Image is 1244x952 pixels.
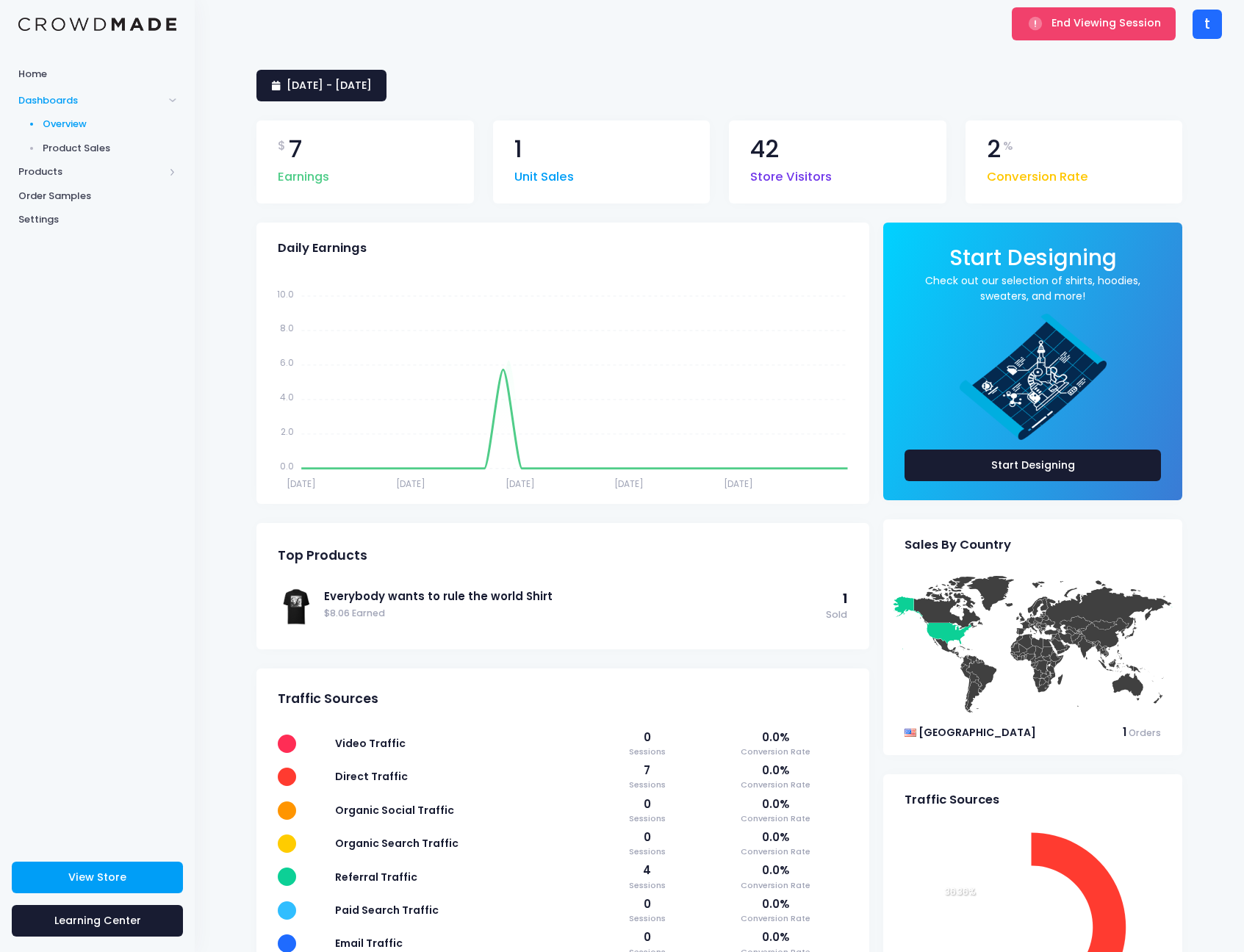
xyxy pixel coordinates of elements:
tspan: 6.0 [280,356,294,369]
span: Earnings [278,161,329,187]
span: Conversion Rate [704,879,847,892]
tspan: [DATE] [614,477,644,489]
span: Orders [1129,726,1161,739]
span: Sessions [604,845,689,858]
tspan: [DATE] [396,477,425,489]
a: Learning Center [12,905,183,937]
tspan: 10.0 [277,287,294,300]
span: 1 [1123,724,1126,740]
tspan: 4.0 [280,391,294,403]
tspan: 0.0 [280,460,294,472]
span: Referral Traffic [335,870,417,884]
span: Sold [826,608,847,622]
div: t [1193,10,1222,39]
span: View Store [68,870,126,884]
span: Product Sales [43,141,177,156]
a: View Store [12,862,183,893]
span: End Viewing Session [1051,15,1161,30]
span: Organic Social Traffic [335,803,454,818]
span: 1 [514,137,522,162]
span: Top Products [278,548,367,563]
span: Home [18,67,176,82]
tspan: [DATE] [287,477,316,489]
span: Sessions [604,779,689,791]
span: 0.0% [704,762,847,779]
span: 0.0% [704,896,847,912]
span: Learning Center [54,913,141,928]
span: Sessions [604,812,689,825]
span: Paid Search Traffic [335,903,439,917]
span: 42 [750,137,779,162]
span: 0 [604,729,689,746]
span: Sessions [604,746,689,758]
a: Check out our selection of shirts, hoodies, sweaters, and more! [905,273,1161,304]
span: 0.0% [704,829,847,845]
span: 0 [604,829,689,845]
span: Traffic Sources [905,793,999,807]
span: Organic Search Traffic [335,836,459,851]
tspan: 2.0 [281,425,294,438]
span: 1 [843,590,847,607]
span: 7 [604,762,689,779]
tspan: 8.0 [280,322,294,334]
img: Logo [18,18,176,32]
span: Conversion Rate [987,161,1088,187]
tspan: [DATE] [724,477,753,489]
span: Conversion Rate [704,746,847,758]
span: Conversion Rate [704,912,847,925]
span: Direct Traffic [335,769,408,784]
span: 0.0% [704,729,847,746]
span: Dashboards [18,93,164,108]
span: [GEOGRAPHIC_DATA] [918,725,1036,740]
span: 0.0% [704,929,847,945]
span: 7 [289,137,302,162]
span: 0 [604,896,689,912]
span: 0 [604,929,689,945]
span: Conversion Rate [704,812,847,825]
a: Everybody wants to rule the world Shirt [324,588,819,605]
span: Sessions [604,912,689,925]
a: [DATE] - [DATE] [256,70,386,101]
span: 2 [987,137,1001,162]
span: Email Traffic [335,936,403,951]
tspan: [DATE] [506,477,535,489]
span: [DATE] - [DATE] [287,78,372,93]
span: Settings [18,212,176,227]
span: $8.06 Earned [324,607,819,621]
span: Store Visitors [750,161,832,187]
span: Overview [43,117,177,131]
span: Video Traffic [335,736,406,751]
span: Daily Earnings [278,241,367,256]
span: $ [278,137,286,155]
span: Sales By Country [905,538,1011,552]
span: Products [18,165,164,179]
span: 0.0% [704,796,847,812]
span: 4 [604,862,689,879]
span: Unit Sales [514,161,574,187]
span: Traffic Sources [278,691,378,707]
span: 0.0% [704,862,847,879]
span: Sessions [604,879,689,892]
button: End Viewing Session [1012,7,1176,40]
span: Conversion Rate [704,779,847,791]
span: 0 [604,796,689,812]
span: Conversion Rate [704,845,847,858]
a: Start Designing [905,450,1161,481]
span: Start Designing [949,242,1117,273]
a: Start Designing [949,255,1117,269]
span: Order Samples [18,189,176,203]
span: % [1003,137,1013,155]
